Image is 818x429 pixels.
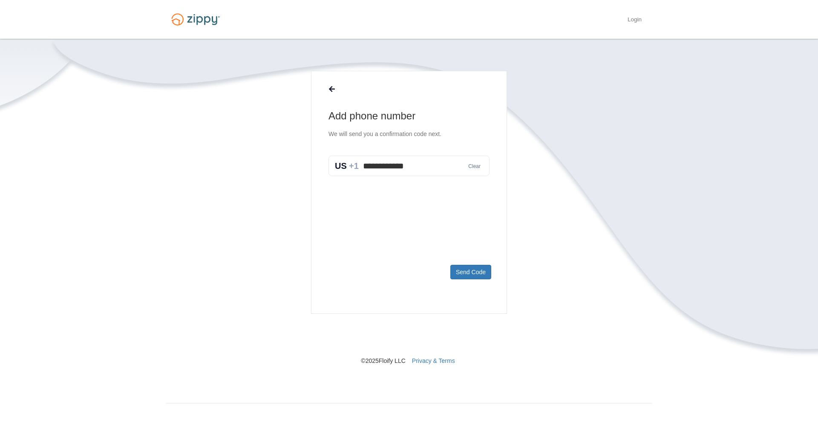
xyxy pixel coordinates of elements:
h1: Add phone number [328,109,490,123]
a: Privacy & Terms [412,357,455,364]
p: We will send you a confirmation code next. [328,130,490,139]
button: Clear [466,162,483,171]
a: Login [628,16,642,25]
button: Send Code [450,265,491,279]
nav: © 2025 Floify LLC [166,314,652,365]
img: Logo [166,9,225,29]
